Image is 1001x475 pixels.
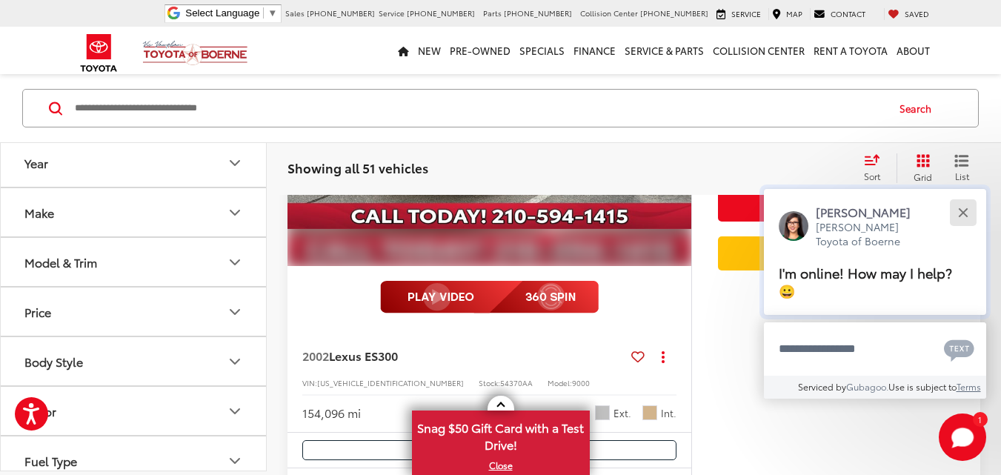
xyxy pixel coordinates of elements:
[764,322,986,376] textarea: Type your message
[504,7,572,19] span: [PHONE_NUMBER]
[831,8,865,19] span: Contact
[263,7,264,19] span: ​
[142,40,248,66] img: Vic Vaughan Toyota of Boerne
[1,139,267,187] button: YearYear
[651,343,676,369] button: Actions
[24,454,77,468] div: Fuel Type
[957,380,981,393] a: Terms
[978,416,982,422] span: 1
[939,413,986,461] svg: Start Chat
[1,288,267,336] button: PricePrice
[445,27,515,74] a: Pre-Owned
[24,305,51,319] div: Price
[226,203,244,221] div: Make
[888,380,957,393] span: Use is subject to
[905,8,929,19] span: Saved
[718,236,954,270] a: Value Your Trade
[613,406,631,420] span: Ext.
[329,347,378,364] span: Lexus ES
[380,281,599,313] img: full motion video
[287,159,428,176] span: Showing all 51 vehicles
[939,413,986,461] button: Toggle Chat Window
[226,451,244,469] div: Fuel Type
[947,196,979,228] button: Close
[413,27,445,74] a: New
[892,27,934,74] a: About
[718,188,954,222] button: Get Price Now
[884,8,933,20] a: My Saved Vehicles
[226,402,244,419] div: Color
[1,387,267,435] button: ColorColor
[24,205,54,219] div: Make
[885,90,953,127] button: Search
[897,153,943,183] button: Grid View
[483,7,502,19] span: Parts
[302,405,361,422] div: 154,096 mi
[816,220,925,249] p: [PERSON_NAME] Toyota of Boerne
[24,255,97,269] div: Model & Trim
[379,7,405,19] span: Service
[810,8,869,20] a: Contact
[662,351,665,362] span: dropdown dots
[285,7,305,19] span: Sales
[809,27,892,74] a: Rent a Toyota
[764,189,986,399] div: Close[PERSON_NAME][PERSON_NAME] Toyota of BoerneI'm online! How may I help? 😀Type your messageCha...
[226,302,244,320] div: Price
[1,238,267,286] button: Model & TrimModel & Trim
[302,348,625,364] a: 2002Lexus ES300
[940,332,979,365] button: Chat with SMS
[185,7,277,19] a: Select Language​
[500,377,533,388] span: 54370AA
[71,29,127,77] img: Toyota
[24,156,48,170] div: Year
[572,377,590,388] span: 9000
[479,377,500,388] span: Stock:
[595,405,610,420] span: Millennium Silver Metallic
[798,380,846,393] span: Serviced by
[569,27,620,74] a: Finance
[302,347,329,364] span: 2002
[580,7,638,19] span: Collision Center
[73,90,885,126] input: Search by Make, Model, or Keyword
[226,153,244,171] div: Year
[317,377,464,388] span: [US_VEHICLE_IDENTIFICATION_NUMBER]
[226,352,244,370] div: Body Style
[816,204,925,220] p: [PERSON_NAME]
[786,8,802,19] span: Map
[943,153,980,183] button: List View
[731,8,761,19] span: Service
[267,7,277,19] span: ▼
[226,253,244,270] div: Model & Trim
[1,337,267,385] button: Body StyleBody Style
[302,377,317,388] span: VIN:
[857,153,897,183] button: Select sort value
[1,188,267,236] button: MakeMake
[640,7,708,19] span: [PHONE_NUMBER]
[642,405,657,420] span: Ivory
[779,262,952,300] span: I'm online! How may I help? 😀
[302,440,676,460] button: Comments
[708,27,809,74] a: Collision Center
[661,406,676,420] span: Int.
[944,338,974,362] svg: Text
[914,170,932,183] span: Grid
[954,170,969,182] span: List
[768,8,806,20] a: Map
[864,170,880,182] span: Sort
[620,27,708,74] a: Service & Parts: Opens in a new tab
[307,7,375,19] span: [PHONE_NUMBER]
[185,7,259,19] span: Select Language
[378,347,398,364] span: 300
[713,8,765,20] a: Service
[548,377,572,388] span: Model:
[393,27,413,74] a: Home
[515,27,569,74] a: Specials
[413,412,588,457] span: Snag $50 Gift Card with a Test Drive!
[407,7,475,19] span: [PHONE_NUMBER]
[846,380,888,393] a: Gubagoo.
[24,354,83,368] div: Body Style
